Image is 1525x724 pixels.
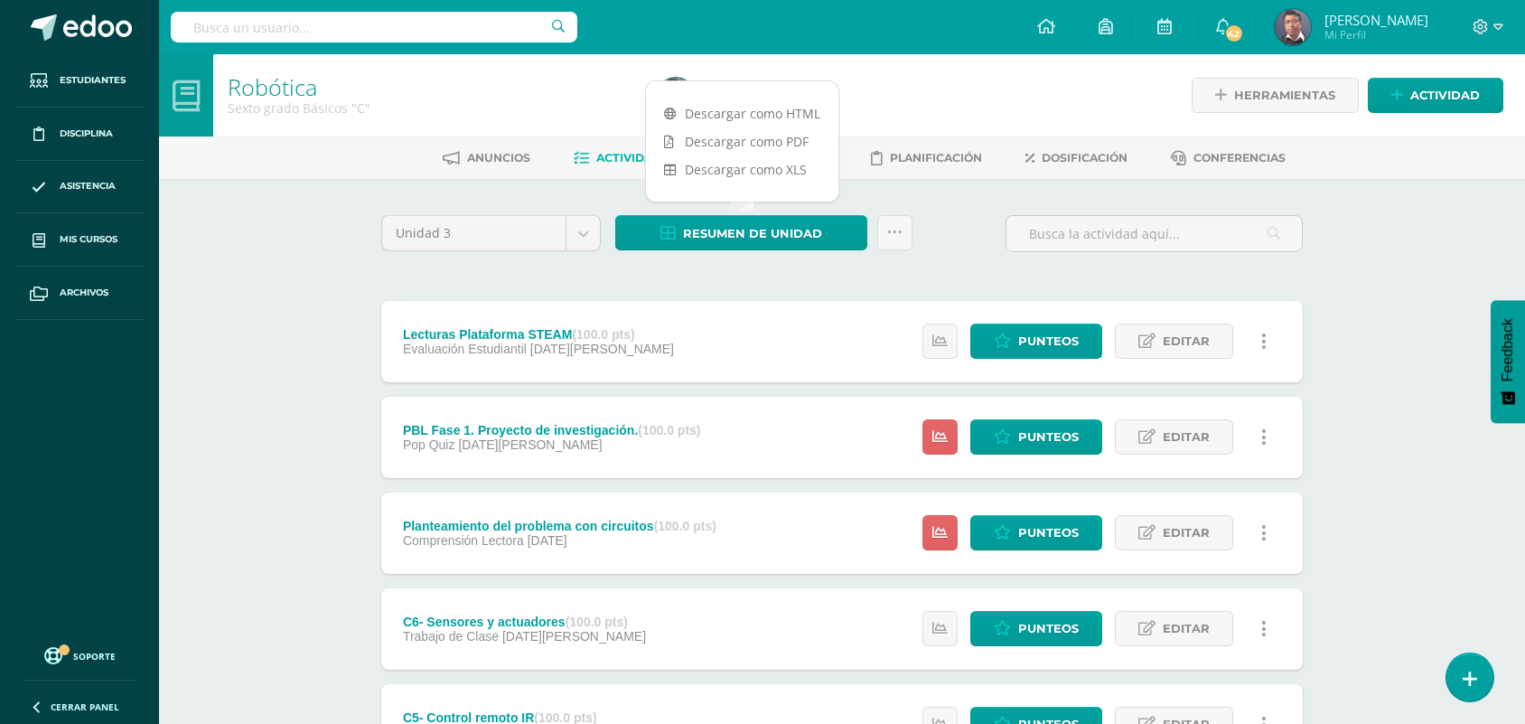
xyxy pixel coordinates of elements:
a: Punteos [970,324,1102,359]
div: C6- Sensores y actuadores [403,615,646,629]
span: [PERSON_NAME] [1324,11,1428,29]
div: Planteamiento del problema con circuitos [403,519,716,533]
a: Actividades [574,144,676,173]
span: Editar [1163,420,1210,454]
a: Actividad [1368,78,1503,113]
span: Comprensión Lectora [403,533,524,548]
span: Actividad [1410,79,1480,112]
span: Cerrar panel [51,700,119,713]
span: Soporte [73,650,116,663]
div: Sexto grado Básicos 'C' [228,99,636,117]
strong: (100.0 pts) [566,615,628,629]
span: Resumen de unidad [683,217,822,250]
span: Asistencia [60,179,116,193]
span: Estudiantes [60,73,126,88]
h1: Robótica [228,74,636,99]
span: [DATE][PERSON_NAME] [530,342,674,356]
a: Dosificación [1025,144,1127,173]
span: Anuncios [467,151,530,165]
span: Punteos [1018,612,1079,645]
div: PBL Fase 1. Proyecto de investigación. [403,423,701,437]
a: Anuncios [443,144,530,173]
a: Asistencia [14,161,145,214]
strong: (100.0 pts) [654,519,716,533]
input: Busca un usuario... [171,12,577,42]
span: Editar [1163,324,1210,358]
a: Unidad 3 [382,216,600,250]
div: Lecturas Plataforma STEAM [403,327,674,342]
span: Actividades [596,151,676,165]
span: Unidad 3 [396,216,552,250]
span: [DATE][PERSON_NAME] [458,437,602,452]
a: Punteos [970,419,1102,455]
strong: (100.0 pts) [572,327,634,342]
a: Descargar como PDF [646,127,838,155]
a: Punteos [970,611,1102,646]
a: Planificación [871,144,982,173]
span: Editar [1163,516,1210,550]
span: Dosificación [1042,151,1127,165]
span: Pop Quiz [403,437,455,452]
a: Disciplina [14,108,145,161]
span: Mi Perfil [1324,27,1428,42]
span: 42 [1223,24,1243,43]
a: Estudiantes [14,54,145,108]
span: [DATE][PERSON_NAME] [502,629,646,644]
span: Disciplina [60,127,113,141]
button: Feedback - Mostrar encuesta [1491,300,1525,423]
span: Editar [1163,612,1210,645]
a: Archivos [14,267,145,320]
a: Resumen de unidad [615,215,867,250]
a: Herramientas [1192,78,1359,113]
span: Archivos [60,286,108,300]
span: Punteos [1018,420,1079,454]
span: Evaluación Estudiantil [403,342,527,356]
span: Herramientas [1234,79,1335,112]
span: [DATE] [528,533,567,548]
span: Conferencias [1193,151,1286,165]
span: Punteos [1018,324,1079,358]
strong: (100.0 pts) [638,423,700,437]
span: Punteos [1018,516,1079,550]
input: Busca la actividad aquí... [1006,216,1302,251]
a: Conferencias [1171,144,1286,173]
span: Mis cursos [60,232,117,247]
img: 83b56ef28f26fe507cf05badbb9af362.png [1275,9,1311,45]
a: Soporte [22,643,137,667]
a: Punteos [970,515,1102,550]
a: Descargar como HTML [646,99,838,127]
span: Planificación [890,151,982,165]
a: Robótica [228,71,317,102]
span: Feedback [1500,318,1516,381]
a: Mis cursos [14,213,145,267]
span: Trabajo de Clase [403,629,499,644]
a: Descargar como XLS [646,155,838,183]
img: 83b56ef28f26fe507cf05badbb9af362.png [658,78,694,114]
